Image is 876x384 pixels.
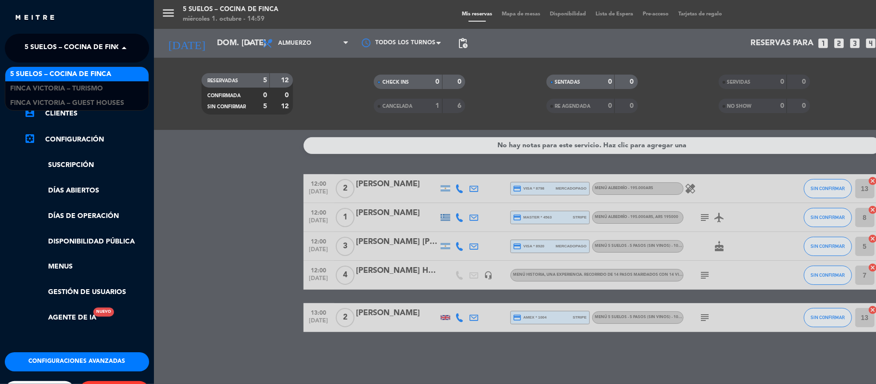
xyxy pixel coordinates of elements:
i: settings_applications [24,133,36,144]
i: account_box [24,107,36,118]
div: Nuevo [93,307,114,317]
button: Configuraciones avanzadas [5,352,149,371]
span: 5 SUELOS – COCINA DE FINCA [10,69,111,80]
a: account_boxClientes [24,108,149,119]
a: Menus [24,261,149,272]
a: Agente de IANuevo [24,312,96,323]
a: Configuración [24,134,149,145]
a: Gestión de usuarios [24,287,149,298]
span: FINCA VICTORIA – TURISMO [10,83,103,94]
span: FINCA VICTORIA – GUEST HOUSES [10,98,124,109]
a: Días abiertos [24,185,149,196]
span: 5 SUELOS – COCINA DE FINCA [25,38,126,58]
a: Suscripción [24,160,149,171]
a: Disponibilidad pública [24,236,149,247]
img: MEITRE [14,14,55,22]
a: Días de Operación [24,211,149,222]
